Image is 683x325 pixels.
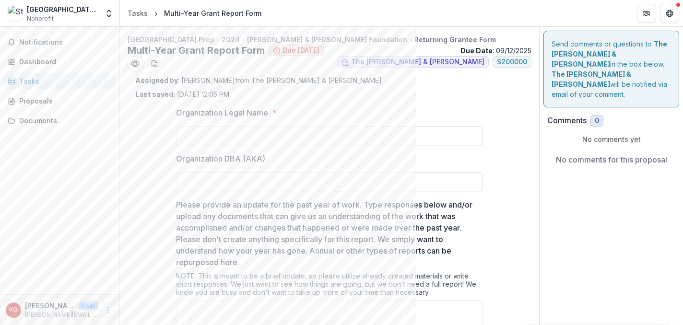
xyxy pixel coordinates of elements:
[176,153,265,164] p: Organization DBA (AKA)
[25,311,98,319] p: [PERSON_NAME][EMAIL_ADDRESS][PERSON_NAME][DOMAIN_NAME]
[552,40,667,68] strong: The [PERSON_NAME] & [PERSON_NAME]
[124,6,265,20] nav: breadcrumb
[460,46,493,55] strong: Due Date
[19,57,108,67] div: Dashboard
[283,46,319,55] span: Due [DATE]
[4,113,116,128] a: Documents
[102,304,114,316] button: More
[27,14,54,23] span: Nonprofit
[124,6,152,20] a: Tasks
[8,6,23,21] img: St. Ignatius College Prep
[595,117,599,125] span: 0
[19,96,108,106] div: Proposals
[176,272,483,300] div: NOTE: This is meant to be a brief update, so please utilize already created materials or write sh...
[128,56,143,71] button: Preview ed2ff921-c60d-4efe-9585-f22cb2cd3b6c.pdf
[102,4,116,23] button: Open entity switcher
[9,307,18,313] div: Kevin Golden
[135,75,524,85] p: : [PERSON_NAME] from The [PERSON_NAME] & [PERSON_NAME]
[4,54,116,70] a: Dashboard
[4,73,116,89] a: Tasks
[556,154,667,165] p: No comments for this proposal
[79,302,98,310] p: User
[543,31,679,107] div: Send comments or questions to in the box below. will be notified via email of your comment.
[351,58,484,66] span: The [PERSON_NAME] & [PERSON_NAME]
[547,116,587,125] h2: Comments
[660,4,679,23] button: Get Help
[4,35,116,50] button: Notifications
[135,76,178,84] strong: Assigned by
[4,93,116,109] a: Proposals
[19,76,108,86] div: Tasks
[19,116,108,126] div: Documents
[128,8,148,18] div: Tasks
[147,56,162,71] button: download-word-button
[176,199,477,268] p: Please provide an update for the past year of work. Type responses below and/or upload any docume...
[27,4,98,14] div: [GEOGRAPHIC_DATA] Prep
[637,4,656,23] button: Partners
[128,45,265,56] h2: Multi-Year Grant Report Form
[497,58,527,66] span: $ 200000
[176,107,268,118] p: Organization Legal Name
[128,35,531,45] p: [GEOGRAPHIC_DATA] Prep - 2024 - [PERSON_NAME] & [PERSON_NAME] Foundation - Returning Grantee Form
[19,38,112,46] span: Notifications
[164,8,261,18] div: Multi-Year Grant Report Form
[552,70,631,88] strong: The [PERSON_NAME] & [PERSON_NAME]
[460,46,531,56] p: : 09/12/2025
[25,301,75,311] p: [PERSON_NAME]
[135,89,229,99] p: [DATE] 12:05 PM
[547,134,675,144] p: No comments yet
[135,90,175,98] strong: Last saved:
